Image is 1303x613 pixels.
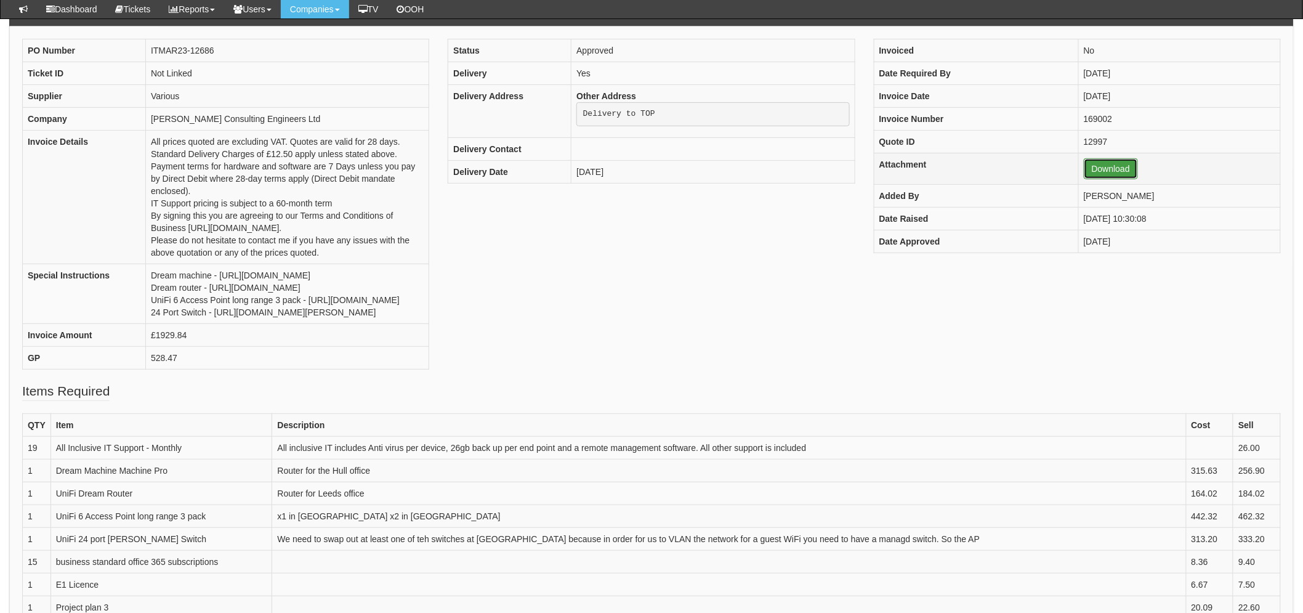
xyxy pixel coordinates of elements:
th: PO Number [23,39,146,62]
th: Delivery [448,62,571,84]
th: Sell [1233,413,1281,436]
td: 315.63 [1186,459,1233,482]
td: Various [146,84,429,107]
legend: Items Required [22,382,110,401]
td: 8.36 [1186,550,1233,573]
th: Invoice Number [874,107,1078,130]
td: We need to swap out at least one of teh switches at [GEOGRAPHIC_DATA] because in order for us to ... [272,527,1186,550]
td: E1 Licence [50,573,272,596]
td: 9.40 [1233,550,1281,573]
td: All inclusive IT includes Anti virus per device, 26gb back up per end point and a remote manageme... [272,436,1186,459]
td: [DATE] [571,161,855,184]
a: Download [1084,158,1138,179]
td: Router for Leeds office [272,482,1186,505]
th: GP [23,346,146,369]
td: business standard office 365 subscriptions [50,550,272,573]
th: Cost [1186,413,1233,436]
th: Special Instructions [23,264,146,323]
td: 7.50 [1233,573,1281,596]
td: Yes [571,62,855,84]
td: [DATE] [1078,230,1280,253]
td: £1929.84 [146,323,429,346]
td: No [1078,39,1280,62]
th: Delivery Address [448,84,571,138]
td: 1 [23,505,51,527]
td: UniFi 6 Access Point long range 3 pack [50,505,272,527]
pre: Delivery to TOP [576,102,849,127]
td: 462.32 [1233,505,1281,527]
td: 184.02 [1233,482,1281,505]
td: Router for the Hull office [272,459,1186,482]
td: Dream Machine Machine Pro [50,459,272,482]
td: 256.90 [1233,459,1281,482]
th: Delivery Date [448,161,571,184]
th: QTY [23,413,51,436]
td: 313.20 [1186,527,1233,550]
td: [DATE] [1078,84,1280,107]
th: Date Raised [874,207,1078,230]
th: Attachment [874,153,1078,184]
td: [DATE] [1078,62,1280,84]
th: Quote ID [874,130,1078,153]
td: 442.32 [1186,505,1233,527]
td: 26.00 [1233,436,1281,459]
th: Invoiced [874,39,1078,62]
td: UniFi Dream Router [50,482,272,505]
th: Added By [874,184,1078,207]
td: Dream machine - [URL][DOMAIN_NAME] Dream router - [URL][DOMAIN_NAME] UniFi 6 Access Point long ra... [146,264,429,323]
td: 1 [23,573,51,596]
th: Item [50,413,272,436]
td: 1 [23,527,51,550]
td: Approved [571,39,855,62]
td: 528.47 [146,346,429,369]
th: Invoice Details [23,130,146,264]
td: All prices quoted are excluding VAT. Quotes are valid for 28 days. Standard Delivery Charges of £... [146,130,429,264]
td: 12997 [1078,130,1280,153]
td: UniFi 24 port [PERSON_NAME] Switch [50,527,272,550]
td: ITMAR23-12686 [146,39,429,62]
td: x1 in [GEOGRAPHIC_DATA] x2 in [GEOGRAPHIC_DATA] [272,505,1186,527]
th: Ticket ID [23,62,146,84]
th: Invoice Date [874,84,1078,107]
td: 6.67 [1186,573,1233,596]
th: Description [272,413,1186,436]
td: All Inclusive IT Support - Monthly [50,436,272,459]
td: [PERSON_NAME] [1078,184,1280,207]
td: [PERSON_NAME] Consulting Engineers Ltd [146,107,429,130]
th: Date Approved [874,230,1078,253]
th: Status [448,39,571,62]
td: 1 [23,482,51,505]
th: Company [23,107,146,130]
td: 1 [23,459,51,482]
td: 333.20 [1233,527,1281,550]
th: Supplier [23,84,146,107]
td: 19 [23,436,51,459]
td: Not Linked [146,62,429,84]
th: Invoice Amount [23,323,146,346]
td: 169002 [1078,107,1280,130]
td: [DATE] 10:30:08 [1078,207,1280,230]
td: 164.02 [1186,482,1233,505]
th: Delivery Contact [448,138,571,161]
th: Date Required By [874,62,1078,84]
td: 15 [23,550,51,573]
b: Other Address [576,91,636,101]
